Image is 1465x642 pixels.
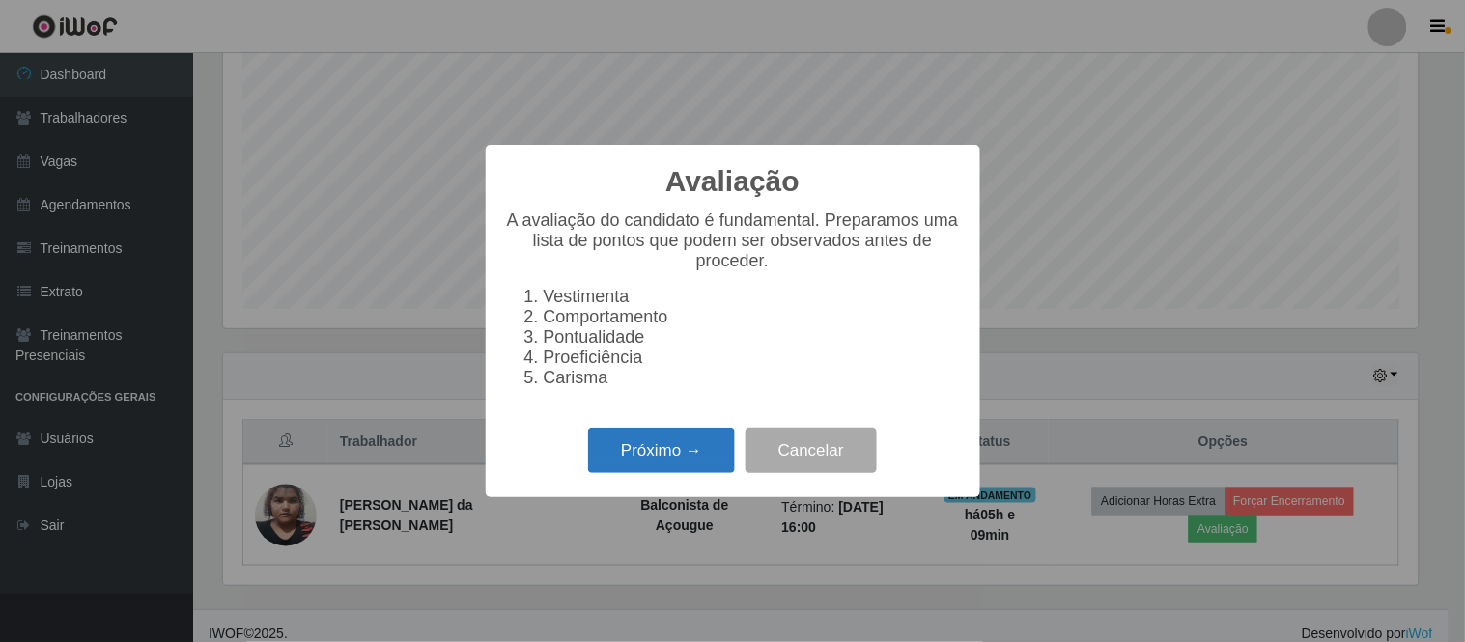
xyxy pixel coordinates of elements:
[544,348,961,368] li: Proeficiência
[544,327,961,348] li: Pontualidade
[746,428,877,473] button: Cancelar
[544,287,961,307] li: Vestimenta
[505,210,961,271] p: A avaliação do candidato é fundamental. Preparamos uma lista de pontos que podem ser observados a...
[588,428,735,473] button: Próximo →
[665,164,800,199] h2: Avaliação
[544,307,961,327] li: Comportamento
[544,368,961,388] li: Carisma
